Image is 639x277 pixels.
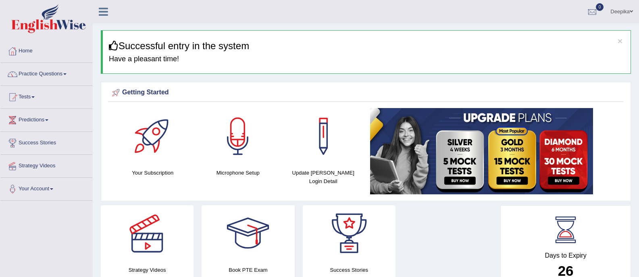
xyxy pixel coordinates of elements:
[200,169,277,177] h4: Microphone Setup
[0,40,92,60] a: Home
[109,41,624,51] h3: Successful entry in the system
[0,155,92,175] a: Strategy Videos
[303,266,395,274] h4: Success Stories
[596,3,604,11] span: 0
[0,86,92,106] a: Tests
[0,132,92,152] a: Success Stories
[370,108,593,194] img: small5.jpg
[0,178,92,198] a: Your Account
[114,169,191,177] h4: Your Subscription
[202,266,294,274] h4: Book PTE Exam
[510,252,622,259] h4: Days to Expiry
[0,63,92,83] a: Practice Questions
[285,169,362,185] h4: Update [PERSON_NAME] Login Detail
[0,109,92,129] a: Predictions
[109,55,624,63] h4: Have a pleasant time!
[618,37,622,45] button: ×
[110,87,622,99] div: Getting Started
[101,266,194,274] h4: Strategy Videos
